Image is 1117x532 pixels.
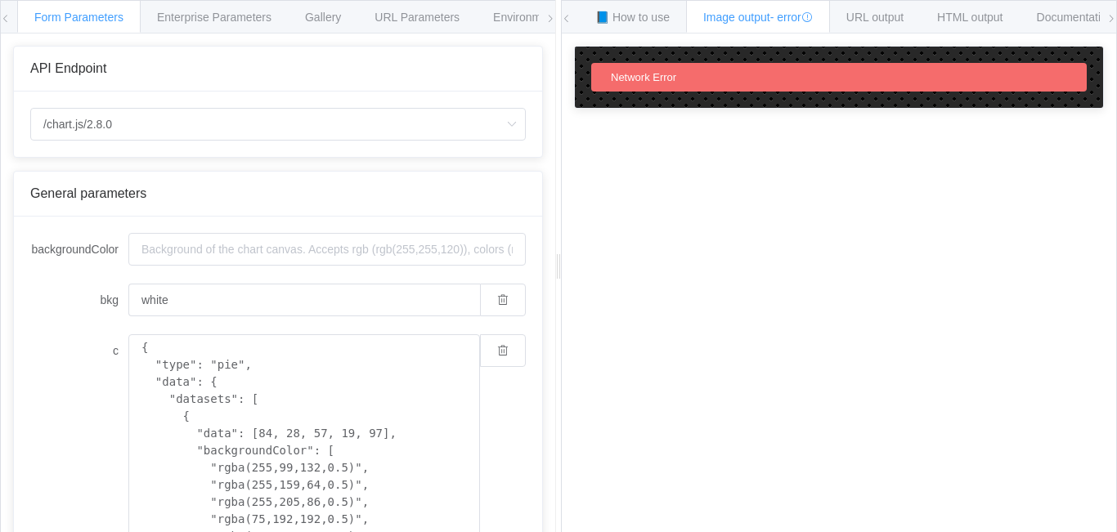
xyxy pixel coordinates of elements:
[1037,11,1114,24] span: Documentation
[595,11,670,24] span: 📘 How to use
[30,108,526,141] input: Select
[128,284,480,316] input: Background of the chart canvas. Accepts rgb (rgb(255,255,120)), colors (red), and url-encoded hex...
[34,11,123,24] span: Form Parameters
[30,61,106,75] span: API Endpoint
[128,233,526,266] input: Background of the chart canvas. Accepts rgb (rgb(255,255,120)), colors (red), and url-encoded hex...
[305,11,341,24] span: Gallery
[846,11,904,24] span: URL output
[493,11,563,24] span: Environments
[703,11,813,24] span: Image output
[30,284,128,316] label: bkg
[30,334,128,367] label: c
[770,11,813,24] span: - error
[30,186,146,200] span: General parameters
[30,233,128,266] label: backgroundColor
[937,11,1003,24] span: HTML output
[611,71,676,83] span: Network Error
[157,11,271,24] span: Enterprise Parameters
[375,11,460,24] span: URL Parameters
